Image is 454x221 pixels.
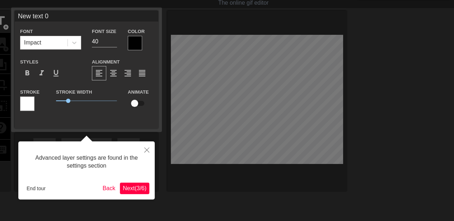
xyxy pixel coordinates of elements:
[100,183,118,194] button: Back
[123,185,146,191] span: Next ( 3 / 6 )
[24,183,48,194] button: End tour
[120,183,149,194] button: Next
[139,141,155,158] button: Close
[24,147,149,177] div: Advanced layer settings are found in the settings section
